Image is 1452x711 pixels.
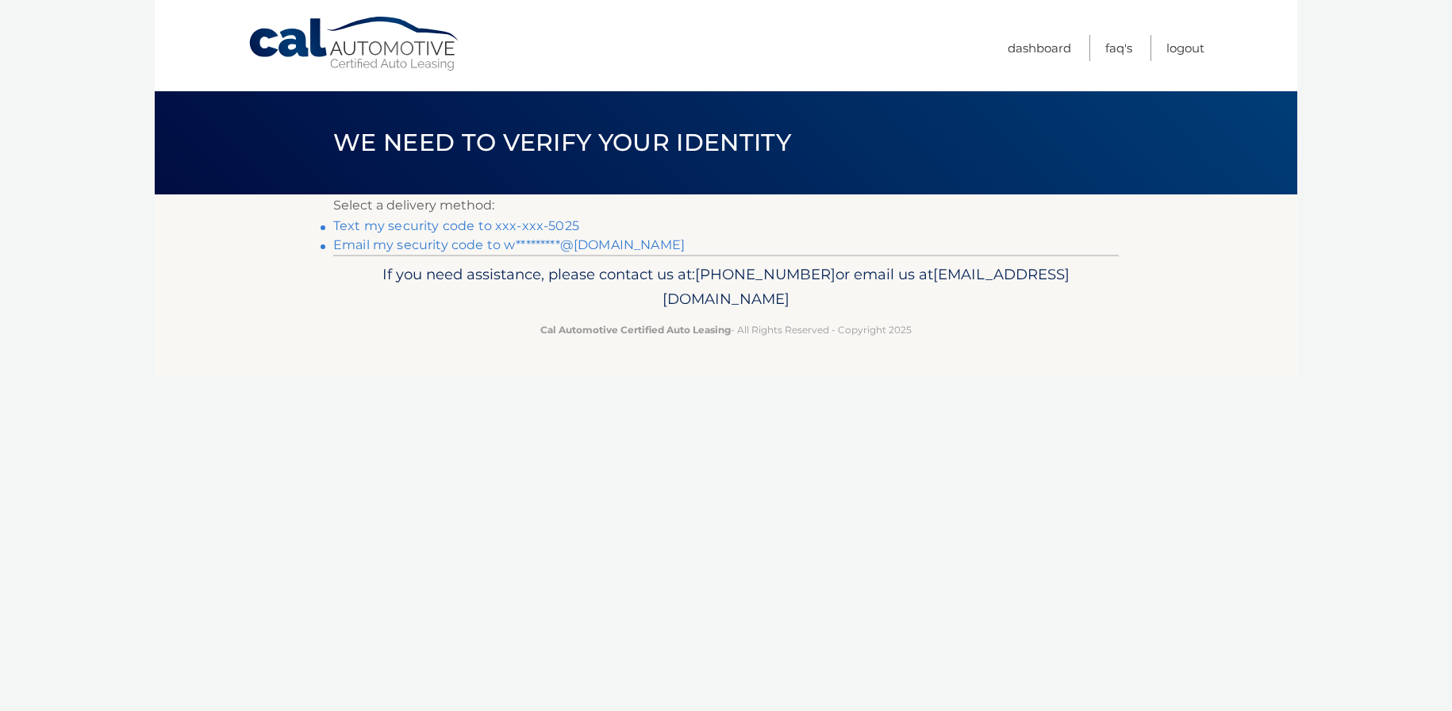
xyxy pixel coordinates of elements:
[333,194,1119,217] p: Select a delivery method:
[344,321,1108,338] p: - All Rights Reserved - Copyright 2025
[1166,35,1204,61] a: Logout
[1105,35,1132,61] a: FAQ's
[344,262,1108,313] p: If you need assistance, please contact us at: or email us at
[333,218,579,233] a: Text my security code to xxx-xxx-5025
[333,128,791,157] span: We need to verify your identity
[1008,35,1071,61] a: Dashboard
[333,237,685,252] a: Email my security code to w*********@[DOMAIN_NAME]
[248,16,462,72] a: Cal Automotive
[540,324,731,336] strong: Cal Automotive Certified Auto Leasing
[695,265,835,283] span: [PHONE_NUMBER]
